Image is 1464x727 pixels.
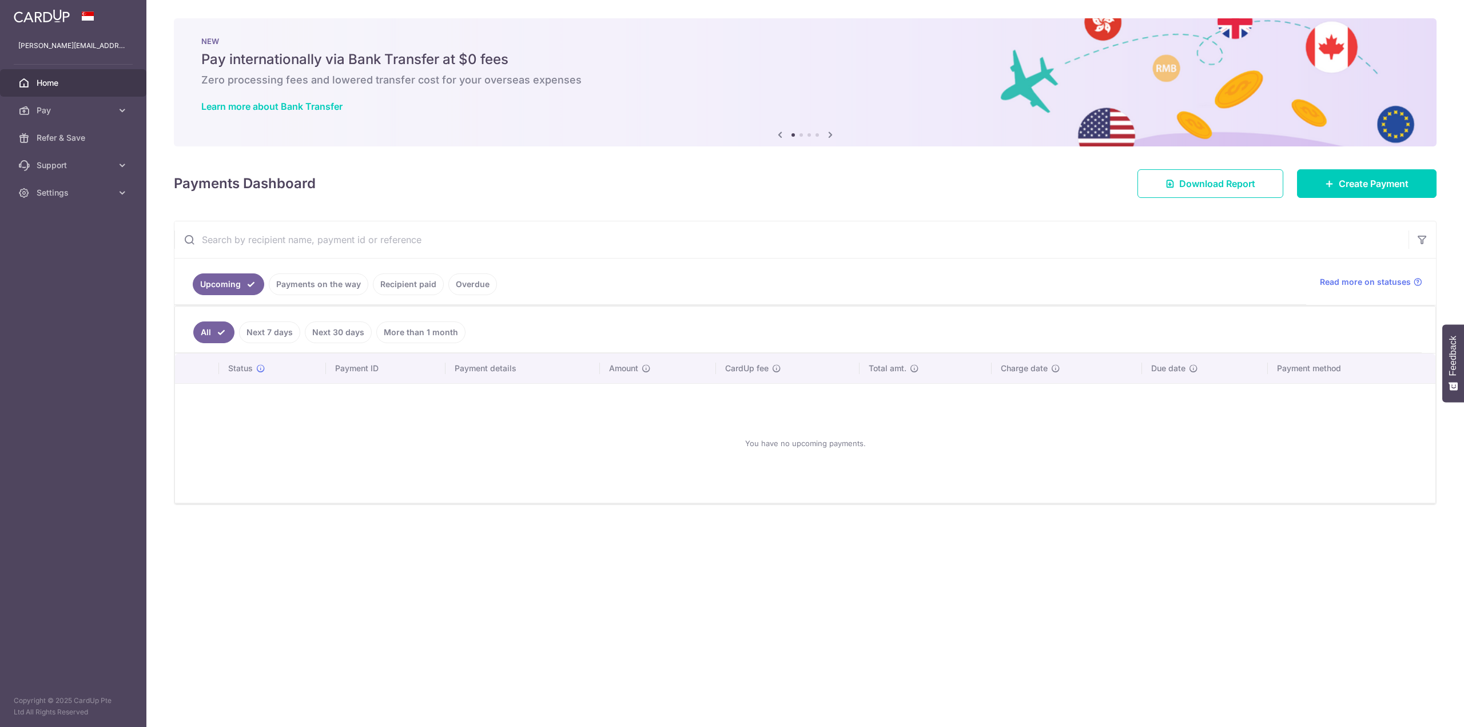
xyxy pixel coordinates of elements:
[201,37,1409,46] p: NEW
[305,321,372,343] a: Next 30 days
[37,160,112,171] span: Support
[201,50,1409,69] h5: Pay internationally via Bank Transfer at $0 fees
[18,40,128,51] p: [PERSON_NAME][EMAIL_ADDRESS][DOMAIN_NAME]
[37,187,112,198] span: Settings
[1320,276,1411,288] span: Read more on statuses
[1151,363,1185,374] span: Due date
[1297,169,1437,198] a: Create Payment
[37,77,112,89] span: Home
[174,221,1409,258] input: Search by recipient name, payment id or reference
[174,18,1437,146] img: Bank transfer banner
[174,173,316,194] h4: Payments Dashboard
[269,273,368,295] a: Payments on the way
[448,273,497,295] a: Overdue
[201,73,1409,87] h6: Zero processing fees and lowered transfer cost for your overseas expenses
[14,9,70,23] img: CardUp
[1448,336,1458,376] span: Feedback
[193,273,264,295] a: Upcoming
[189,393,1422,494] div: You have no upcoming payments.
[609,363,638,374] span: Amount
[376,321,466,343] a: More than 1 month
[1268,353,1435,383] th: Payment method
[326,353,445,383] th: Payment ID
[1137,169,1283,198] a: Download Report
[869,363,906,374] span: Total amt.
[1320,276,1422,288] a: Read more on statuses
[1179,177,1255,190] span: Download Report
[373,273,444,295] a: Recipient paid
[1442,324,1464,402] button: Feedback - Show survey
[239,321,300,343] a: Next 7 days
[193,321,234,343] a: All
[1001,363,1048,374] span: Charge date
[201,101,343,112] a: Learn more about Bank Transfer
[37,105,112,116] span: Pay
[37,132,112,144] span: Refer & Save
[445,353,600,383] th: Payment details
[725,363,769,374] span: CardUp fee
[1339,177,1409,190] span: Create Payment
[228,363,253,374] span: Status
